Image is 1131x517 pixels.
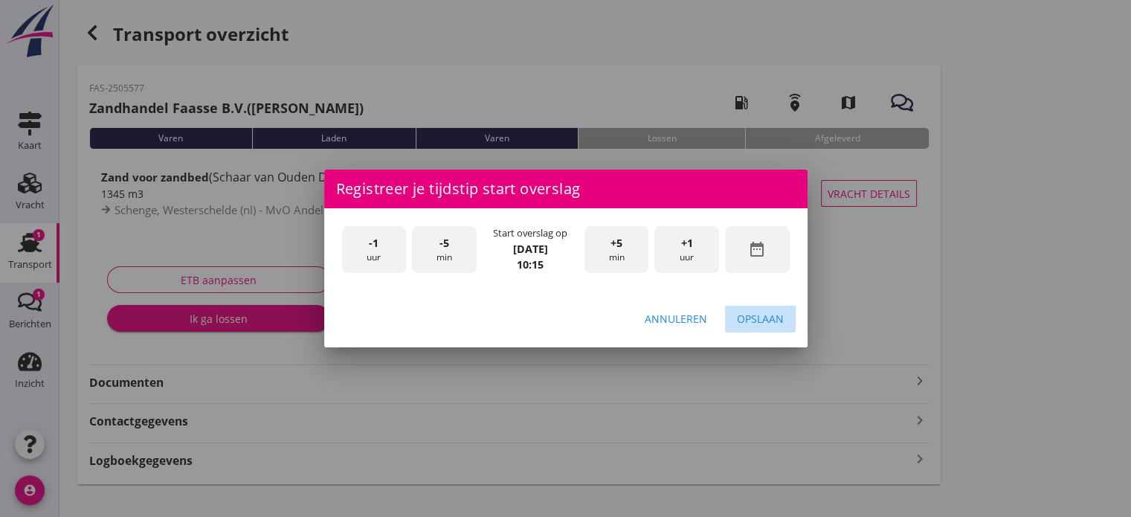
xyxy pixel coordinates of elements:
div: min [412,226,477,273]
button: Annuleren [633,306,719,333]
i: date_range [748,240,766,258]
span: +5 [610,235,622,251]
div: Annuleren [645,311,707,327]
div: uur [342,226,407,273]
strong: [DATE] [513,242,548,256]
span: -5 [439,235,449,251]
div: Opslaan [737,311,784,327]
div: Registreer je tijdstip start overslag [324,170,808,208]
div: min [584,226,649,273]
strong: 10:15 [517,257,544,272]
button: Opslaan [725,306,796,333]
div: Start overslag op [493,226,567,240]
span: +1 [681,235,693,251]
div: uur [654,226,719,273]
span: -1 [369,235,378,251]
